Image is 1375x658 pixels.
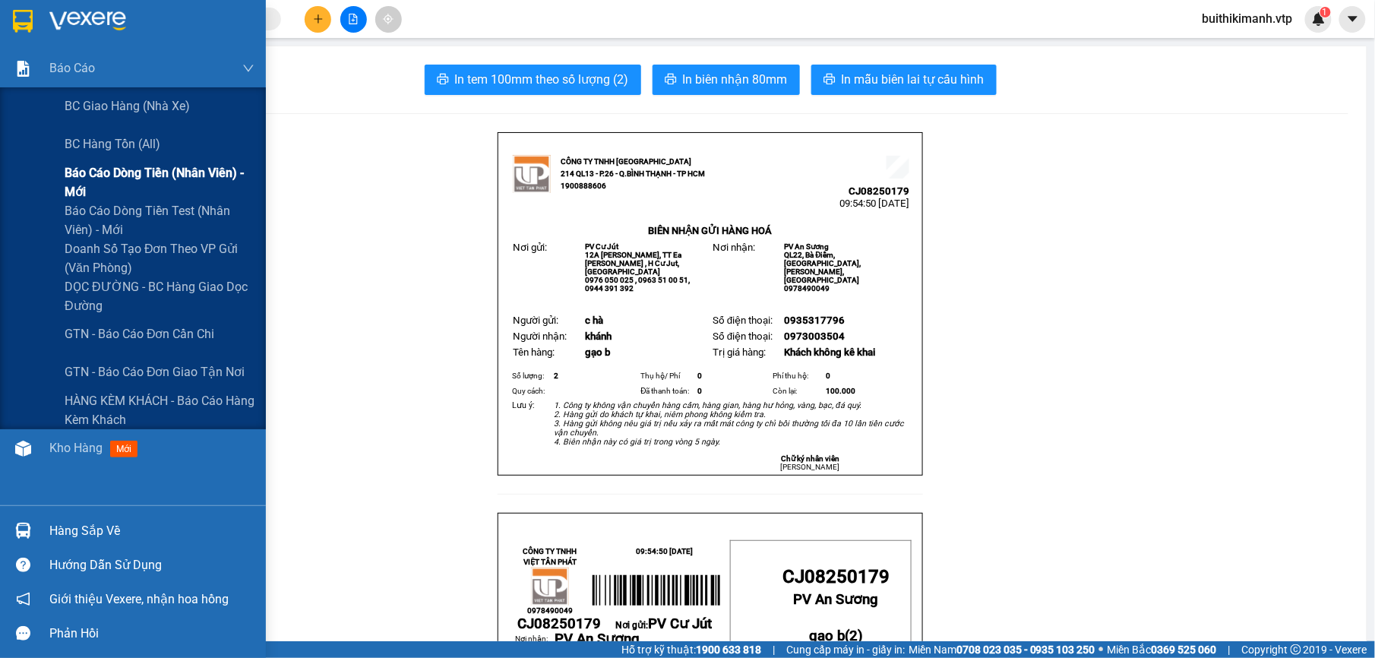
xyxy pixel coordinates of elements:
[809,628,845,644] span: gạo b
[510,369,552,384] td: Số lượng:
[621,641,761,658] span: Hỗ trợ kỹ thuật:
[340,6,367,33] button: file-add
[13,10,33,33] img: logo-vxr
[1190,9,1305,28] span: buithikimanh.vtp
[785,242,830,251] span: PV An Sương
[849,628,858,644] span: 2
[512,400,535,410] span: Lưu ý:
[1099,647,1104,653] span: ⚪️
[639,369,696,384] td: Thụ hộ/ Phí
[65,277,254,315] span: DỌC ĐƯỜNG - BC hàng giao dọc đường
[527,606,573,615] span: 0978490049
[16,558,30,572] span: question-circle
[1320,7,1331,17] sup: 1
[665,73,677,87] span: printer
[348,14,359,24] span: file-add
[839,198,909,209] span: 09:54:50 [DATE]
[15,523,31,539] img: warehouse-icon
[781,454,839,463] strong: Chữ ký nhân viên
[305,6,331,33] button: plus
[65,201,254,239] span: Báo cáo dòng tiền test (nhân viên) - mới
[697,372,702,380] span: 0
[842,70,985,89] span: In mẫu biên lai tự cấu hình
[1323,7,1328,17] span: 1
[785,346,876,358] span: Khách không kê khai
[811,65,997,95] button: printerIn mẫu biên lai tự cấu hình
[517,615,601,632] span: CJ08250179
[52,106,85,115] span: PV Cư Jút
[585,276,690,293] span: 0976 050 025 , 0963 51 00 51, 0944 391 392
[585,346,610,358] span: gạo b
[52,91,176,103] strong: BIÊN NHẬN GỬI HÀNG HOÁ
[383,14,394,24] span: aim
[773,641,775,658] span: |
[513,315,558,326] span: Người gửi:
[786,641,905,658] span: Cung cấp máy in - giấy in:
[65,96,190,115] span: BC giao hàng (nhà xe)
[653,65,800,95] button: printerIn biên nhận 80mm
[785,315,846,326] span: 0935317796
[49,520,254,543] div: Hàng sắp về
[375,6,402,33] button: aim
[313,14,324,24] span: plus
[1152,644,1217,656] strong: 0369 525 060
[40,24,123,81] strong: CÔNG TY TNHH [GEOGRAPHIC_DATA] 214 QL13 - P.26 - Q.BÌNH THẠNH - TP HCM 1900888606
[771,369,824,384] td: Phí thu hộ:
[455,70,629,89] span: In tem 100mm theo số lượng (2)
[242,62,254,74] span: down
[523,547,577,566] strong: CÔNG TY TNHH VIỆT TÂN PHÁT
[561,157,705,190] strong: CÔNG TY TNHH [GEOGRAPHIC_DATA] 214 QL13 - P.26 - Q.BÌNH THẠNH - TP HCM 1900888606
[510,384,552,399] td: Quy cách:
[425,65,641,95] button: printerIn tem 100mm theo số lượng (2)
[1346,12,1360,26] span: caret-down
[823,73,836,87] span: printer
[49,59,95,78] span: Báo cáo
[554,372,558,380] span: 2
[849,185,909,197] span: CJ08250179
[437,73,449,87] span: printer
[15,106,31,128] span: Nơi gửi:
[16,626,30,641] span: message
[771,384,824,399] td: Còn lại:
[513,242,547,253] span: Nơi gửi:
[713,346,766,358] span: Trị giá hàng:
[794,591,879,608] span: PV An Sương
[49,590,229,609] span: Giới thiệu Vexere, nhận hoa hồng
[648,615,712,632] span: PV Cư Jút
[785,331,846,342] span: 0973003504
[49,622,254,645] div: Phản hồi
[1339,6,1366,33] button: caret-down
[1108,641,1217,658] span: Miền Bắc
[585,242,618,251] span: PV Cư Jút
[531,568,569,606] img: logo
[555,631,640,647] span: PV An Sương
[697,387,702,395] span: 0
[15,441,31,457] img: warehouse-icon
[144,68,214,80] span: 09:54:50 [DATE]
[554,400,904,447] em: 1. Công ty không vận chuyển hàng cấm, hàng gian, hàng hư hỏng, vàng, bạc, đá quý. 2. Hàng gửi do ...
[1312,12,1326,26] img: icon-new-feature
[65,239,254,277] span: Doanh số tạo đơn theo VP gửi (văn phòng)
[16,592,30,606] span: notification
[1228,641,1231,658] span: |
[713,315,773,326] span: Số điện thoại:
[65,324,215,343] span: GTN - Báo cáo đơn cần chi
[826,372,830,380] span: 0
[15,61,31,77] img: solution-icon
[615,620,712,631] span: Nơi gửi:
[116,106,141,128] span: Nơi nhận:
[65,362,245,381] span: GTN - Báo cáo đơn giao tận nơi
[648,225,772,236] strong: BIÊN NHẬN GỬI HÀNG HOÁ
[65,163,254,201] span: Báo cáo dòng tiền (nhân viên) - mới
[713,331,773,342] span: Số điện thoại:
[785,251,861,284] span: QL22, Bà Điểm, [GEOGRAPHIC_DATA], [PERSON_NAME], [GEOGRAPHIC_DATA]
[585,331,612,342] span: khánh
[639,384,696,399] td: Đã thanh toán:
[153,57,214,68] span: CJ08250179
[585,251,681,276] span: 12A [PERSON_NAME], TT Ea [PERSON_NAME] , H Cư Jut, [GEOGRAPHIC_DATA]
[513,155,551,193] img: logo
[65,134,160,153] span: BC hàng tồn (all)
[49,441,103,455] span: Kho hàng
[513,346,555,358] span: Tên hàng:
[513,331,567,342] span: Người nhận:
